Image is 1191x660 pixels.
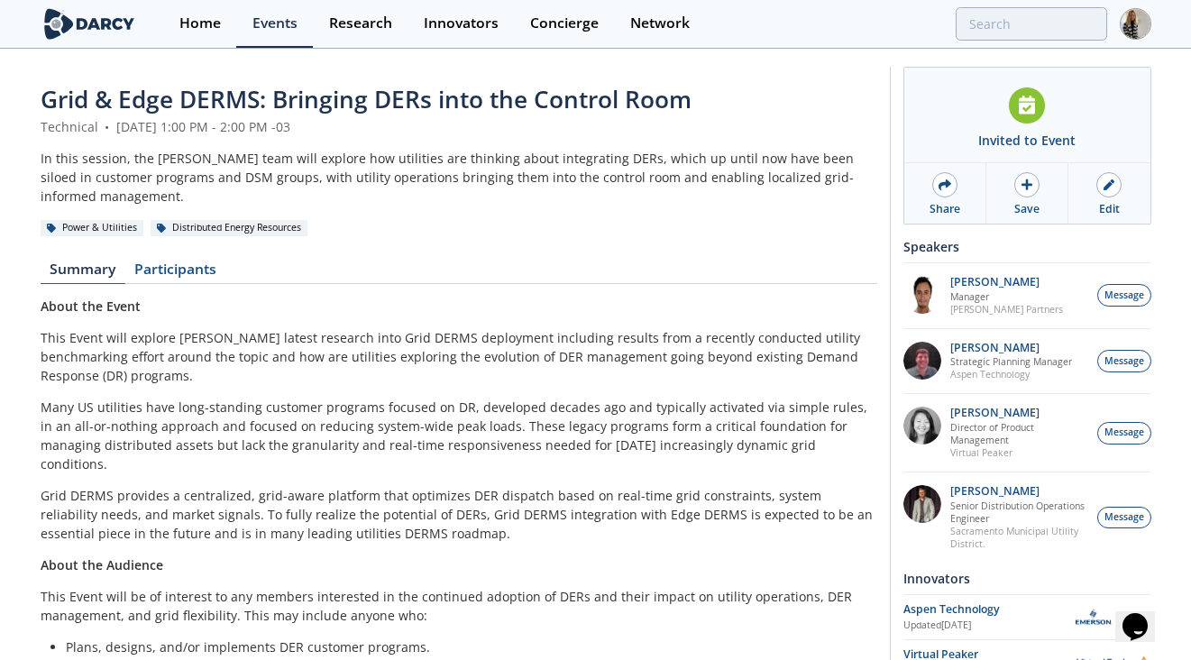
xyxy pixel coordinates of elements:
div: Power & Utilities [41,220,144,236]
span: • [102,118,113,135]
div: Edit [1099,201,1120,217]
p: Many US utilities have long-standing customer programs focused on DR, developed decades ago and t... [41,398,877,473]
strong: About the Audience [41,556,163,573]
a: Aspen Technology Updated[DATE] Aspen Technology [903,601,1151,633]
div: Share [930,201,960,217]
button: Message [1097,284,1151,307]
p: [PERSON_NAME] [950,485,1087,498]
div: Concierge [530,16,599,31]
img: Aspen Technology [1076,609,1151,626]
div: Save [1014,201,1040,217]
p: This Event will be of interest to any members interested in the continued adoption of DERs and th... [41,587,877,625]
a: Summary [41,262,125,284]
iframe: chat widget [1115,588,1173,642]
div: Technical [DATE] 1:00 PM - 2:00 PM -03 [41,117,877,136]
p: Grid DERMS provides a centralized, grid-aware platform that optimizes DER dispatch based on real-... [41,486,877,543]
p: This Event will explore [PERSON_NAME] latest research into Grid DERMS deployment including result... [41,328,877,385]
div: Research [329,16,392,31]
div: Innovators [424,16,499,31]
p: Virtual Peaker [950,446,1087,459]
li: Plans, designs, and/or implements DER customer programs. [66,637,865,656]
div: Speakers [903,231,1151,262]
p: Strategic Planning Manager [950,355,1072,368]
span: Message [1104,510,1144,525]
div: Events [252,16,298,31]
p: Senior Distribution Operations Engineer [950,500,1087,525]
div: In this session, the [PERSON_NAME] team will explore how utilities are thinking about integrating... [41,149,877,206]
img: 8160f632-77e6-40bd-9ce2-d8c8bb49c0dd [903,407,941,445]
button: Message [1097,350,1151,372]
button: Message [1097,422,1151,445]
strong: About the Event [41,298,141,315]
span: Message [1104,426,1144,440]
span: Message [1104,354,1144,369]
span: Message [1104,289,1144,303]
a: Edit [1068,163,1150,224]
p: Manager [950,290,1063,303]
p: [PERSON_NAME] [950,407,1087,419]
button: Message [1097,507,1151,529]
a: Participants [125,262,226,284]
span: Grid & Edge DERMS: Bringing DERs into the Control Room [41,83,692,115]
input: Advanced Search [956,7,1107,41]
p: Director of Product Management [950,421,1087,446]
div: Updated [DATE] [903,619,1076,633]
p: [PERSON_NAME] [950,342,1072,354]
div: Network [630,16,690,31]
p: [PERSON_NAME] [950,276,1063,289]
img: accc9a8e-a9c1-4d58-ae37-132228efcf55 [903,342,941,380]
div: Innovators [903,563,1151,594]
img: 7fca56e2-1683-469f-8840-285a17278393 [903,485,941,523]
div: Invited to Event [978,131,1076,150]
img: vRBZwDRnSTOrB1qTpmXr [903,276,941,314]
div: Aspen Technology [903,601,1076,618]
p: [PERSON_NAME] Partners [950,303,1063,316]
p: Aspen Technology [950,368,1072,380]
div: Home [179,16,221,31]
img: logo-wide.svg [41,8,139,40]
img: Profile [1120,8,1151,40]
div: Distributed Energy Resources [151,220,308,236]
p: Sacramento Municipal Utility District. [950,525,1087,550]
